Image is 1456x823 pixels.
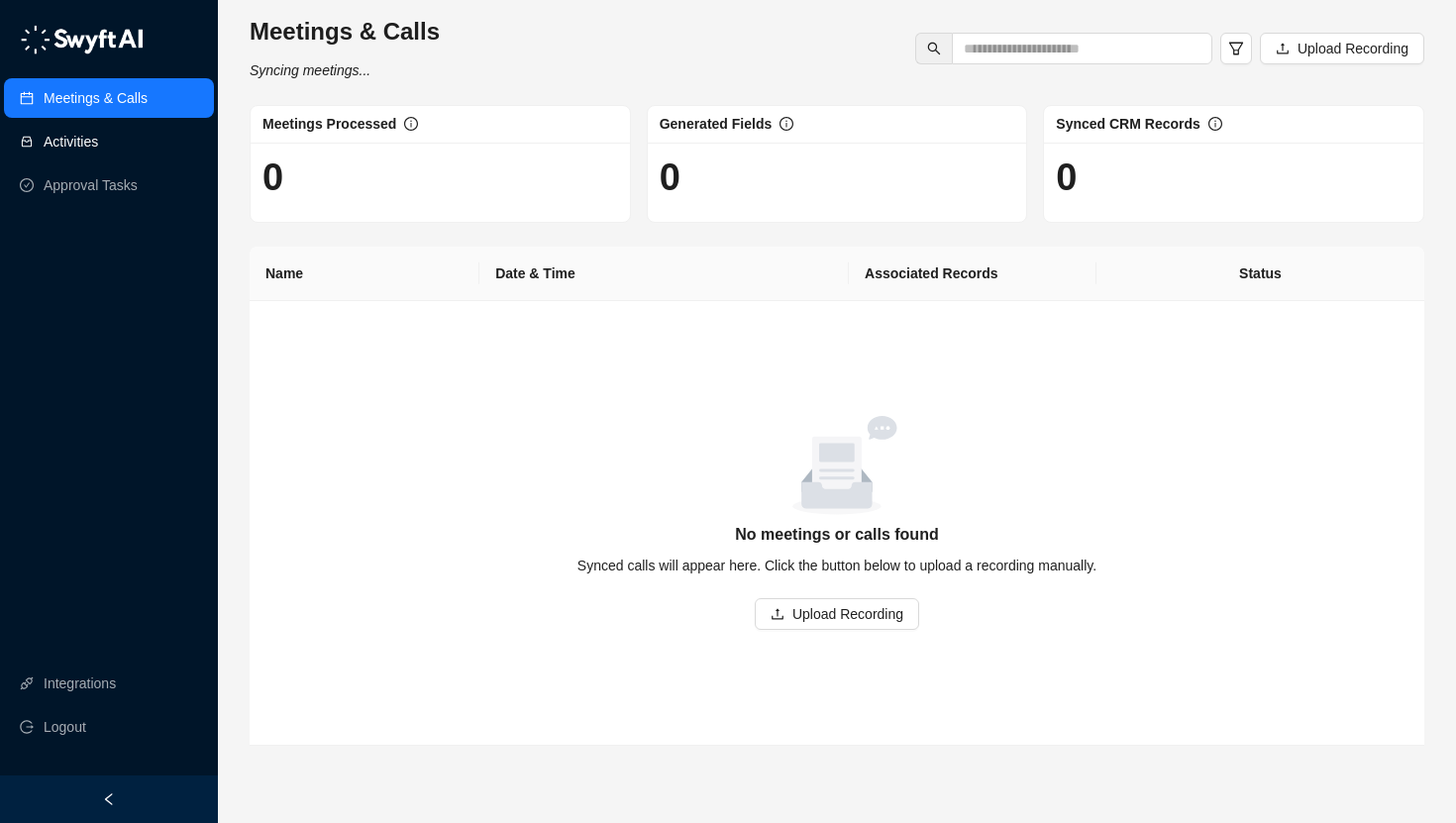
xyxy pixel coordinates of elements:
a: Meetings & Calls [44,78,148,118]
span: upload [1276,42,1290,55]
span: filter [1228,41,1244,56]
span: upload [771,607,784,621]
span: Meetings Processed [262,116,396,132]
span: Status [109,21,153,41]
span: Synced calls will appear here. Click the button below to upload a recording manually. [577,558,1096,573]
button: Upload Recording [755,598,919,630]
span: Upload Recording [1298,38,1408,59]
h3: Meetings & Calls [250,16,440,48]
a: Activities [44,122,98,161]
th: Associated Records [849,247,1096,301]
th: Status [1096,247,1424,301]
h1: 0 [262,154,618,200]
a: 📚Docs [12,13,81,49]
a: Integrations [44,664,116,703]
span: info-circle [780,117,793,131]
button: Upload Recording [1260,33,1424,64]
th: Name [250,247,479,301]
span: Logout [44,707,86,747]
h1: 0 [1056,154,1411,200]
span: info-circle [404,117,418,131]
span: info-circle [1208,117,1222,131]
h5: No meetings or calls found [273,523,1401,547]
span: Generated Fields [660,116,773,132]
div: 📶 [89,23,105,39]
h1: 0 [660,154,1015,200]
span: Synced CRM Records [1056,116,1199,132]
span: left [102,792,116,806]
span: search [927,42,941,55]
i: Syncing meetings... [250,62,370,78]
div: 📚 [20,23,36,39]
a: 📶Status [81,13,160,49]
a: Powered byPylon [140,68,240,84]
span: Upload Recording [792,603,903,625]
a: Approval Tasks [44,165,138,205]
span: Pylon [197,69,240,84]
img: logo-05li4sbe.png [20,25,144,54]
span: Docs [40,21,73,41]
th: Date & Time [479,247,849,301]
span: logout [20,720,34,734]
